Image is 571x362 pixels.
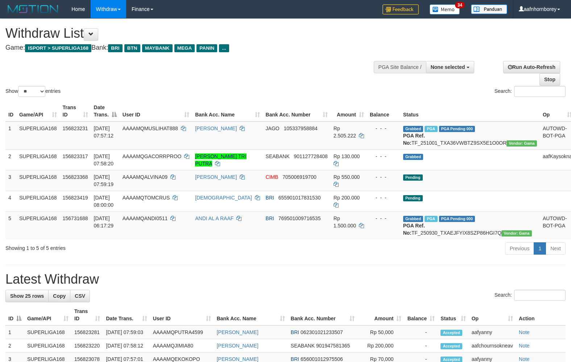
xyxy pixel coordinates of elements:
span: MEGA [174,44,195,52]
th: ID: activate to sort column descending [5,305,24,325]
span: Rp 130.000 [334,153,360,159]
a: [PERSON_NAME] [217,343,258,349]
td: SUPERLIGA168 [16,191,60,211]
label: Search: [495,290,566,301]
span: AAAAMQGACORRPROO [123,153,182,159]
span: Grabbed [403,154,423,160]
div: - - - [370,215,397,222]
td: SUPERLIGA168 [24,325,71,339]
a: Previous [505,242,534,255]
span: Copy 901947581365 to clipboard [316,343,350,349]
a: 1 [534,242,546,255]
span: 156823317 [63,153,88,159]
td: SUPERLIGA168 [16,170,60,191]
a: [PERSON_NAME] [195,126,237,131]
a: Run Auto-Refresh [503,61,560,73]
a: Next [546,242,566,255]
a: [PERSON_NAME] [195,174,237,180]
span: AAAAMQMUSLIHAT888 [123,126,178,131]
img: panduan.png [471,4,507,14]
span: 156823231 [63,126,88,131]
th: Bank Acc. Number: activate to sort column ascending [288,305,357,325]
a: Show 25 rows [5,290,49,302]
td: TF_250930_TXAEJFYIX8SZP86HGI7Q [400,211,540,239]
h1: Latest Withdraw [5,272,566,287]
select: Showentries [18,86,45,97]
th: Bank Acc. Name: activate to sort column ascending [192,101,262,122]
span: ... [219,44,229,52]
a: CSV [70,290,90,302]
span: [DATE] 07:57:12 [94,126,114,139]
td: Rp 50,000 [357,325,405,339]
a: [PERSON_NAME] TRI PUTRA [195,153,246,166]
th: Balance: activate to sort column ascending [404,305,438,325]
th: Trans ID: activate to sort column ascending [71,305,103,325]
h1: Withdraw List [5,26,373,41]
th: ID [5,101,16,122]
span: BRI [291,356,299,362]
input: Search: [514,86,566,97]
span: Show 25 rows [10,293,44,299]
span: [DATE] 07:58:20 [94,153,114,166]
button: None selected [426,61,474,73]
span: Copy 656001012975506 to clipboard [301,356,343,362]
td: 4 [5,191,16,211]
span: ISPORT > SUPERLIGA168 [25,44,91,52]
span: Marked by aafromsomean [425,216,437,222]
input: Search: [514,290,566,301]
td: 2 [5,149,16,170]
div: - - - [370,173,397,181]
th: User ID: activate to sort column ascending [150,305,214,325]
td: AAAAMQJIMIA80 [150,339,214,353]
a: Note [519,356,530,362]
th: Op: activate to sort column ascending [469,305,516,325]
span: AAAAMQANDI0511 [123,215,168,221]
span: [DATE] 08:00:00 [94,195,114,208]
td: aafchournsokneav [469,339,516,353]
span: Copy [53,293,66,299]
span: Copy 901127728408 to clipboard [294,153,327,159]
span: BTN [124,44,140,52]
img: Feedback.jpg [382,4,419,15]
td: - [404,339,438,353]
span: PANIN [196,44,217,52]
td: TF_251001_TXA36VWBTZ9SX5E1O0OR [400,122,540,150]
th: Date Trans.: activate to sort column ascending [103,305,150,325]
div: PGA Site Balance / [374,61,426,73]
b: PGA Ref. No: [403,133,425,146]
span: Marked by aafchoeunmanni [425,126,437,132]
span: 34 [455,2,465,8]
span: Rp 200.000 [334,195,360,201]
span: 156823368 [63,174,88,180]
span: Copy 655901017831530 to clipboard [278,195,321,201]
td: 156823281 [71,325,103,339]
img: Button%20Memo.svg [430,4,460,15]
span: PGA Pending [439,126,475,132]
span: 156823419 [63,195,88,201]
td: SUPERLIGA168 [16,211,60,239]
div: - - - [370,153,397,160]
span: Pending [403,195,423,201]
img: MOTION_logo.png [5,4,61,15]
div: - - - [370,125,397,132]
span: Accepted [440,343,462,349]
th: Date Trans.: activate to sort column descending [91,101,120,122]
span: Rp 550.000 [334,174,360,180]
a: Stop [539,73,560,86]
span: Vendor URL: https://trx31.1velocity.biz [501,230,532,236]
a: [PERSON_NAME] [217,329,258,335]
span: Vendor URL: https://trx31.1velocity.biz [506,140,537,147]
th: Balance [367,101,400,122]
a: Note [519,329,530,335]
span: Grabbed [403,216,423,222]
th: Amount: activate to sort column ascending [331,101,367,122]
span: Copy 105337958884 to clipboard [284,126,317,131]
span: Accepted [440,330,462,336]
th: Game/API: activate to sort column ascending [16,101,60,122]
span: Pending [403,174,423,181]
a: [DEMOGRAPHIC_DATA] [195,195,252,201]
td: 3 [5,170,16,191]
td: SUPERLIGA168 [16,149,60,170]
span: CSV [75,293,85,299]
th: Amount: activate to sort column ascending [357,305,405,325]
